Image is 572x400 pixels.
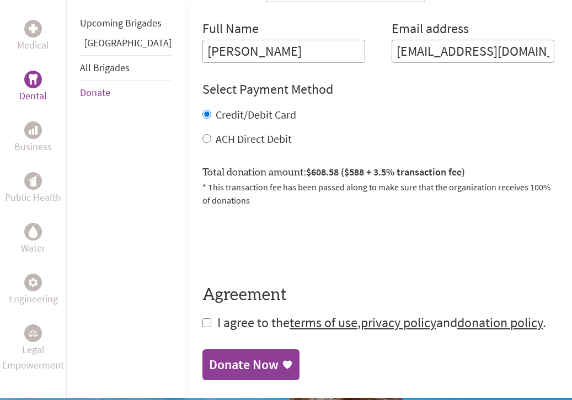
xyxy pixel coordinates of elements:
[19,71,47,104] a: DentalDental
[80,81,172,105] li: Donate
[457,314,543,331] a: donation policy
[29,126,38,135] img: Business
[9,291,58,307] p: Engineering
[202,180,554,207] p: * This transaction fee has been passed along to make sure that the organization receives 100% of ...
[80,55,172,81] li: All Brigades
[202,220,370,263] iframe: reCAPTCHA
[29,225,38,238] img: Water
[29,175,38,186] img: Public Health
[19,88,47,104] p: Dental
[29,278,38,286] img: Engineering
[80,11,172,35] li: Upcoming Brigades
[306,166,465,178] span: $608.58 ($588 + 3.5% transaction fee)
[80,35,172,55] li: Guatemala
[14,121,52,154] a: BusinessBusiness
[24,324,42,342] div: Legal Empowerment
[209,356,279,374] div: Donate Now
[21,223,45,256] a: WaterWater
[202,164,465,180] label: Total donation amount:
[24,274,42,291] div: Engineering
[84,36,172,49] a: [GEOGRAPHIC_DATA]
[21,241,45,256] p: Water
[24,121,42,139] div: Business
[216,132,292,146] label: ACH Direct Debit
[24,71,42,88] div: Dental
[202,81,554,98] h4: Select Payment Method
[361,314,436,331] a: privacy policy
[24,20,42,38] div: Medical
[202,349,300,380] a: Donate Now
[202,40,365,63] input: Enter Full Name
[80,17,162,29] a: Upcoming Brigades
[80,86,110,99] a: Donate
[24,172,42,190] div: Public Health
[24,223,42,241] div: Water
[392,40,554,63] input: Your Email
[29,330,38,337] img: Legal Empowerment
[17,38,49,53] p: Medical
[9,274,58,307] a: EngineeringEngineering
[216,108,296,121] label: Credit/Debit Card
[29,24,38,33] img: Medical
[2,342,64,373] p: Legal Empowerment
[202,285,554,305] h4: Agreement
[217,314,546,331] span: I agree to the , and .
[2,324,64,373] a: Legal EmpowermentLegal Empowerment
[17,20,49,53] a: MedicalMedical
[5,190,61,205] p: Public Health
[29,74,38,84] img: Dental
[80,61,130,74] a: All Brigades
[290,314,357,331] a: terms of use
[5,172,61,205] a: Public HealthPublic Health
[14,139,52,154] p: Business
[202,20,259,40] label: Full Name
[392,20,469,40] label: Email address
